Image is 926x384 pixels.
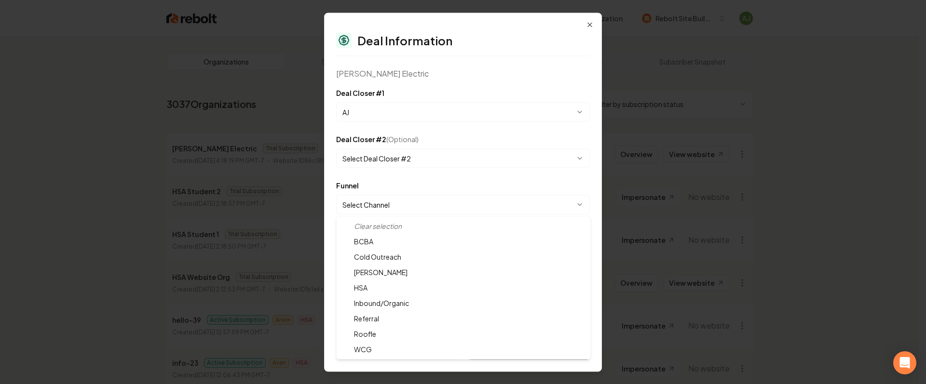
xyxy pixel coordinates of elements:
[354,314,379,323] span: Referral
[354,283,368,292] span: HSA
[354,299,409,307] span: Inbound/Organic
[354,268,408,277] span: [PERSON_NAME]
[354,237,373,246] span: BCBA
[354,330,376,338] span: Roofle
[354,222,402,230] span: Clear selection
[354,345,372,354] span: WCG
[354,252,401,261] span: Cold Outreach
